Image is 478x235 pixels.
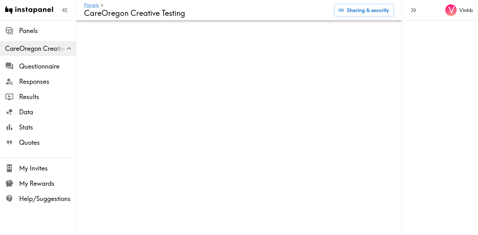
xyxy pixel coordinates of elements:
[19,179,76,188] span: My Rewards
[19,108,76,117] span: Data
[19,92,76,101] span: Results
[19,123,76,132] span: Stats
[19,62,76,71] span: Questionnaire
[5,44,76,53] span: CareOregon Creative Testing
[84,9,329,18] h4: CareOregon Creative Testing
[19,164,76,173] span: My Invites
[448,5,454,16] span: V
[19,194,76,203] span: Help/Suggestions
[84,3,99,9] a: Panels
[19,26,76,35] span: Panels
[334,4,394,17] button: Sharing & security
[19,138,76,147] span: Quotes
[459,7,473,14] h6: Vinhb
[19,77,76,86] span: Responses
